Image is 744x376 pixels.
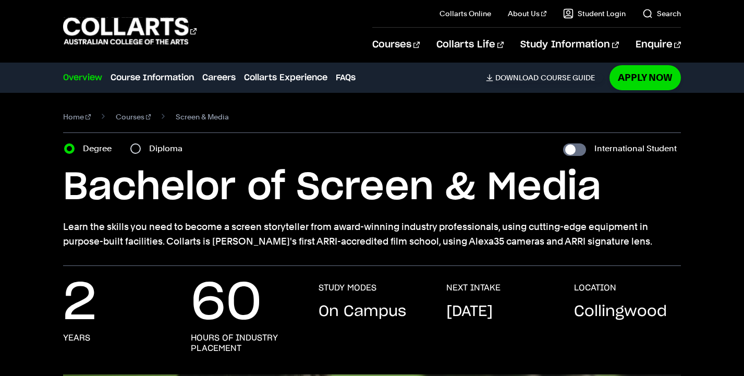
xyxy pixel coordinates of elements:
[319,301,406,322] p: On Campus
[574,301,667,322] p: Collingwood
[446,301,493,322] p: [DATE]
[436,28,504,62] a: Collarts Life
[63,71,102,84] a: Overview
[63,333,90,343] h3: years
[642,8,681,19] a: Search
[63,220,680,249] p: Learn the skills you need to become a screen storyteller from award-winning industry professional...
[191,333,298,354] h3: hours of industry placement
[495,73,539,82] span: Download
[609,65,681,90] a: Apply Now
[594,141,677,156] label: International Student
[440,8,491,19] a: Collarts Online
[520,28,618,62] a: Study Information
[319,283,376,293] h3: STUDY MODES
[244,71,327,84] a: Collarts Experience
[574,283,616,293] h3: LOCATION
[336,71,356,84] a: FAQs
[63,16,197,46] div: Go to homepage
[508,8,546,19] a: About Us
[149,141,189,156] label: Diploma
[191,283,262,324] p: 60
[563,8,626,19] a: Student Login
[63,110,91,124] a: Home
[636,28,681,62] a: Enquire
[486,73,603,82] a: DownloadCourse Guide
[83,141,118,156] label: Degree
[202,71,236,84] a: Careers
[111,71,194,84] a: Course Information
[116,110,151,124] a: Courses
[176,110,229,124] span: Screen & Media
[63,283,96,324] p: 2
[372,28,420,62] a: Courses
[446,283,501,293] h3: NEXT INTAKE
[63,164,680,211] h1: Bachelor of Screen & Media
